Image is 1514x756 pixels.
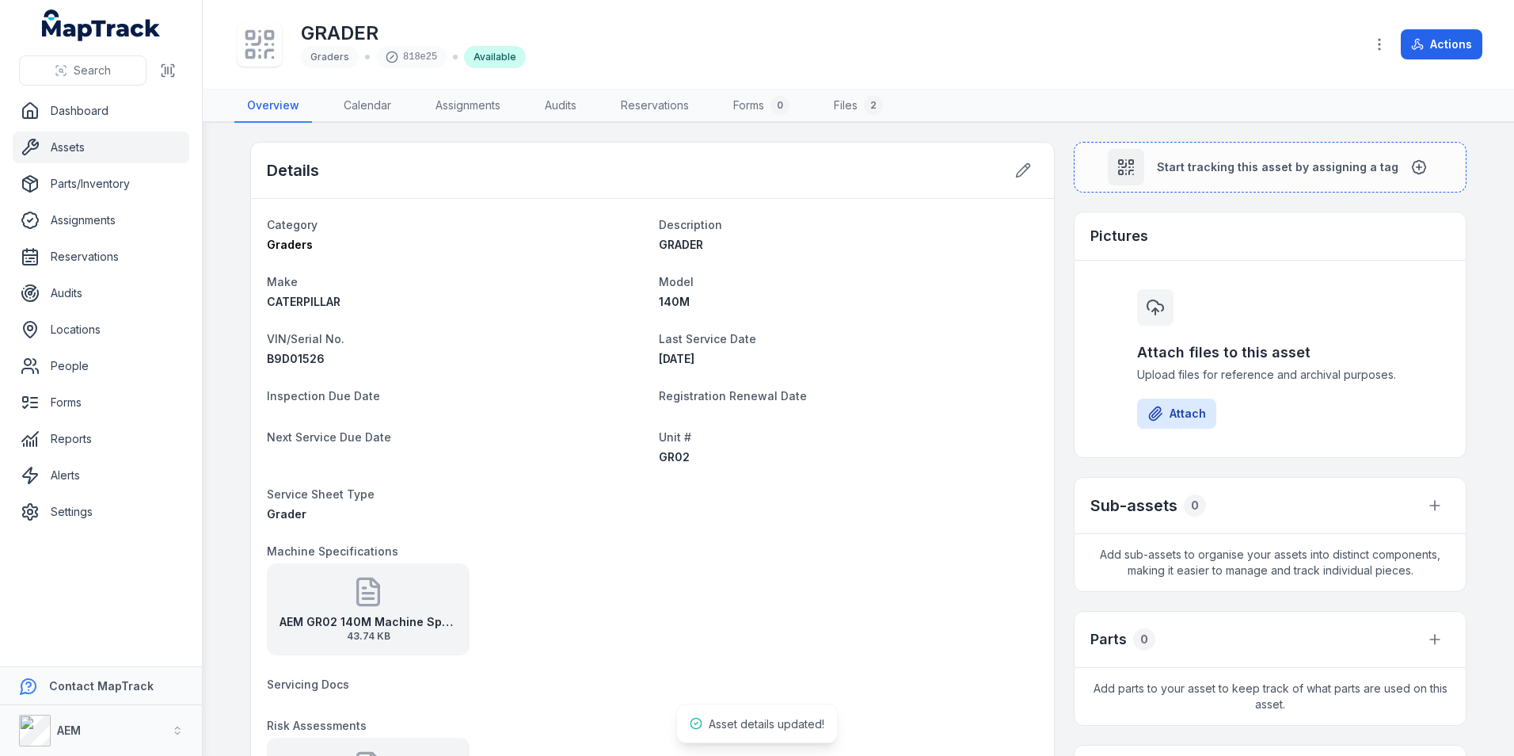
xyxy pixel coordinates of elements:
[267,275,298,288] span: Make
[267,719,367,732] span: Risk Assessments
[864,96,883,115] div: 2
[659,430,691,444] span: Unit #
[267,352,325,365] span: B9D01526
[1075,534,1466,591] span: Add sub-assets to organise your assets into distinct components, making it easier to manage and t...
[19,55,146,86] button: Search
[1401,29,1482,59] button: Actions
[267,389,380,403] span: Inspection Due Date
[280,630,457,643] span: 43.74 KB
[267,218,318,231] span: Category
[42,10,161,41] a: MapTrack
[267,678,349,691] span: Servicing Docs
[423,90,513,123] a: Assignments
[1137,342,1403,364] h3: Attach files to this asset
[532,90,589,123] a: Audits
[821,90,896,123] a: Files2
[1090,628,1127,651] h3: Parts
[376,46,447,68] div: 818e25
[659,352,694,365] time: 06/09/2025, 12:00:00 am
[659,238,703,251] span: GRADER
[659,295,690,308] span: 140M
[310,51,349,63] span: Graders
[709,717,824,731] span: Asset details updated!
[721,90,802,123] a: Forms0
[13,350,189,382] a: People
[659,389,807,403] span: Registration Renewal Date
[57,724,81,737] strong: AEM
[13,496,189,528] a: Settings
[331,90,404,123] a: Calendar
[1184,494,1206,517] div: 0
[13,460,189,491] a: Alerts
[267,238,313,251] span: Graders
[1074,142,1466,193] button: Start tracking this asset by assigning a tag
[13,387,189,418] a: Forms
[13,132,189,163] a: Assets
[659,332,756,346] span: Last Service Date
[1090,225,1148,247] h3: Pictures
[267,507,306,521] span: Grader
[659,275,694,288] span: Model
[13,277,189,309] a: Audits
[267,332,344,346] span: VIN/Serial No.
[659,352,694,365] span: [DATE]
[770,96,789,115] div: 0
[267,544,398,558] span: Machine Specifications
[1137,367,1403,383] span: Upload files for reference and archival purposes.
[234,90,312,123] a: Overview
[1090,494,1177,517] h2: Sub-assets
[13,204,189,236] a: Assignments
[13,168,189,200] a: Parts/Inventory
[49,679,154,693] strong: Contact MapTrack
[13,423,189,455] a: Reports
[74,63,111,78] span: Search
[301,21,526,46] h1: GRADER
[13,314,189,346] a: Locations
[659,218,722,231] span: Description
[608,90,702,123] a: Reservations
[280,614,457,630] strong: AEM GR02 140M Machine Specifications
[659,450,690,464] span: GR02
[13,95,189,127] a: Dashboard
[1137,399,1216,429] button: Attach
[267,430,391,444] span: Next Service Due Date
[267,487,375,501] span: Service Sheet Type
[1075,668,1466,725] span: Add parts to your asset to keep track of what parts are used on this asset.
[13,241,189,273] a: Reservations
[267,295,340,308] span: CATERPILLAR
[1133,628,1155,651] div: 0
[267,159,319,181] h2: Details
[464,46,526,68] div: Available
[1157,159,1398,175] span: Start tracking this asset by assigning a tag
